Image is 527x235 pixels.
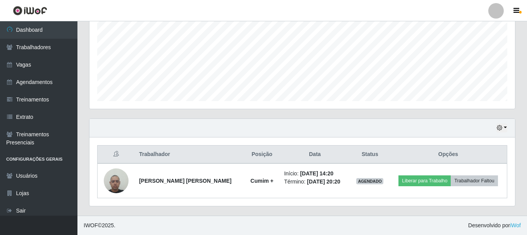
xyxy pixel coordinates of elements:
span: Desenvolvido por [468,221,521,230]
span: © 2025 . [84,221,115,230]
button: Liberar para Trabalho [398,175,451,186]
th: Trabalhador [134,146,244,164]
th: Status [350,146,390,164]
th: Posição [244,146,279,164]
span: AGENDADO [356,178,383,184]
span: IWOF [84,222,98,228]
img: 1693507860054.jpeg [104,164,129,197]
th: Opções [390,146,507,164]
time: [DATE] 14:20 [300,170,333,177]
button: Trabalhador Faltou [451,175,498,186]
strong: [PERSON_NAME] [PERSON_NAME] [139,178,232,184]
li: Término: [284,178,346,186]
th: Data [280,146,350,164]
img: CoreUI Logo [13,6,47,15]
li: Início: [284,170,346,178]
time: [DATE] 20:20 [307,178,340,185]
strong: Cumim + [251,178,274,184]
a: iWof [510,222,521,228]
